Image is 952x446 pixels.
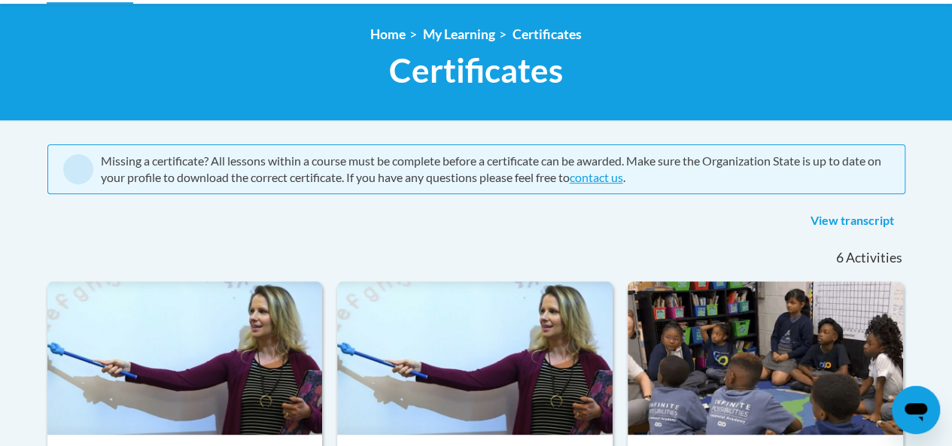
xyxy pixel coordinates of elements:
[370,26,406,42] a: Home
[512,26,582,42] a: Certificates
[799,209,905,233] a: View transcript
[389,50,563,90] span: Certificates
[47,281,323,435] img: Course Logo
[892,386,940,434] iframe: Button to launch messaging window
[835,250,843,266] span: 6
[101,153,890,186] div: Missing a certificate? All lessons within a course must be complete before a certificate can be a...
[570,170,623,184] a: contact us
[337,281,613,435] img: Course Logo
[423,26,495,42] a: My Learning
[846,250,902,266] span: Activities
[628,281,903,435] img: Course Logo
